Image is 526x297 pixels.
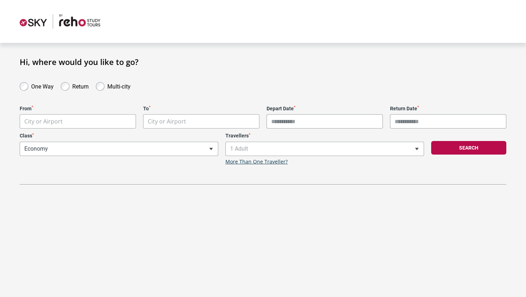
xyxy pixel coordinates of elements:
[390,106,506,112] label: Return Date
[431,141,506,155] button: Search
[31,81,54,90] label: One Way
[226,142,424,156] span: 1 Adult
[20,115,136,129] span: City or Airport
[143,115,259,129] span: City or Airport
[225,142,424,156] span: 1 Adult
[107,81,131,90] label: Multi-city
[143,106,259,112] label: To
[20,142,218,156] span: Economy
[20,114,136,129] span: City or Airport
[20,133,218,139] label: Class
[20,57,506,66] h1: Hi, where would you like to go?
[72,81,89,90] label: Return
[225,159,288,165] a: More Than One Traveller?
[24,117,63,125] span: City or Airport
[148,117,186,125] span: City or Airport
[225,133,424,139] label: Travellers
[267,106,383,112] label: Depart Date
[20,106,136,112] label: From
[143,114,259,129] span: City or Airport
